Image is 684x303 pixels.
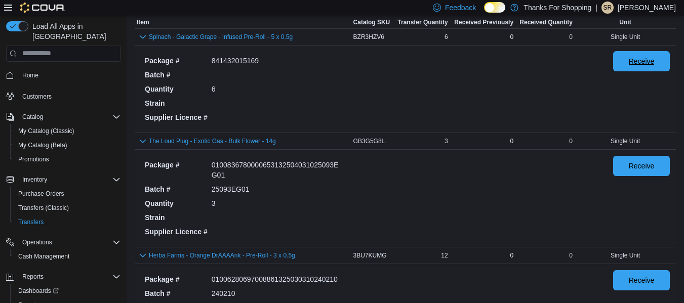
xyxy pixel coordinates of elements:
span: SR [603,2,612,14]
a: My Catalog (Classic) [14,125,78,137]
div: 0 [515,249,575,262]
button: Received Previously [450,16,515,28]
dd: 25093EG01 [212,184,339,194]
span: GB3G5G8L [353,137,385,145]
div: 0 [515,31,575,43]
button: Purchase Orders [10,187,125,201]
p: Thanks For Shopping [524,2,591,14]
button: Reports [18,271,48,283]
span: Received Previously [454,18,513,26]
button: Catalog SKU [351,16,394,28]
span: Reports [18,271,120,283]
button: Operations [2,235,125,249]
span: Transfers [14,216,120,228]
input: Dark Mode [484,2,505,13]
button: My Catalog (Classic) [10,124,125,138]
span: Received Quantity [519,18,573,26]
span: Catalog [22,113,43,121]
p: [PERSON_NAME] [618,2,676,14]
button: Catalog [18,111,47,123]
button: Transfers [10,215,125,229]
dt: Strain [145,212,208,223]
span: Promotions [18,155,49,163]
span: Dashboards [14,285,120,297]
span: My Catalog (Classic) [14,125,120,137]
a: Dashboards [10,284,125,298]
span: Catalog [18,111,120,123]
span: Reports [22,273,44,281]
button: Promotions [10,152,125,166]
button: Item [135,16,351,28]
span: Inventory [22,176,47,184]
a: Transfers (Classic) [14,202,73,214]
button: Reports [2,270,125,284]
img: Cova [20,3,65,13]
button: Spinach - Galactic Grape - Infused Pre-Roll - 5 x 0.5g [149,33,293,40]
span: Item [137,18,149,26]
span: Receive [629,56,655,66]
button: Unit [575,16,676,28]
button: Transfers (Classic) [10,201,125,215]
dd: 6 [212,84,259,94]
dt: Supplier Licence # [145,112,208,122]
dd: 01006280697008861325030310240210 [212,274,338,284]
dt: Quantity [145,198,208,208]
span: Dashboards [18,287,59,295]
span: Receive [629,161,655,171]
span: 12 [441,251,448,259]
button: Received Quantity [515,16,575,28]
span: Purchase Orders [18,190,64,198]
a: Purchase Orders [14,188,68,200]
dd: 240210 [212,288,338,298]
span: Feedback [445,3,476,13]
button: Receive [613,156,670,176]
span: My Catalog (Beta) [18,141,67,149]
span: Home [18,69,120,81]
span: My Catalog (Beta) [14,139,120,151]
span: 3BU7KUMG [353,251,387,259]
span: 6 [445,33,448,41]
div: Single Unit [575,249,676,262]
button: My Catalog (Beta) [10,138,125,152]
button: Customers [2,89,125,103]
span: Customers [22,93,52,101]
span: Cash Management [18,252,69,261]
span: Transfers (Classic) [18,204,69,212]
dt: Supplier Licence # [145,227,208,237]
button: Home [2,68,125,82]
span: Transfers (Classic) [14,202,120,214]
a: Dashboards [14,285,63,297]
button: Cash Management [10,249,125,264]
a: Home [18,69,43,81]
button: Transfer Quantity [393,16,450,28]
dd: 0100836780000653132504031025093EG01 [212,160,339,180]
span: 3 [445,137,448,145]
a: Cash Management [14,250,73,263]
a: Customers [18,91,56,103]
dt: Batch # [145,288,208,298]
p: | [595,2,597,14]
button: Inventory [18,174,51,186]
span: Transfer Quantity [397,18,448,26]
div: Single Unit [575,31,676,43]
span: Home [22,71,38,79]
dt: Quantity [145,84,208,94]
dt: Strain [145,98,208,108]
span: Cash Management [14,250,120,263]
span: Operations [18,236,120,248]
dt: Batch # [145,184,208,194]
div: Single Unit [575,135,676,147]
dd: 841432015169 [212,56,259,66]
span: Promotions [14,153,120,165]
button: Herba Farms - Orange DrAAAAnk - Pre-Roll - 3 x 0.5g [149,252,295,259]
dt: Package # [145,56,208,66]
span: Unit [619,18,631,26]
div: Sam Richenberger [601,2,614,14]
button: Catalog [2,110,125,124]
span: 0 [510,137,513,145]
span: Purchase Orders [14,188,120,200]
span: BZR3HZV6 [353,33,384,41]
a: My Catalog (Beta) [14,139,71,151]
a: Transfers [14,216,48,228]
